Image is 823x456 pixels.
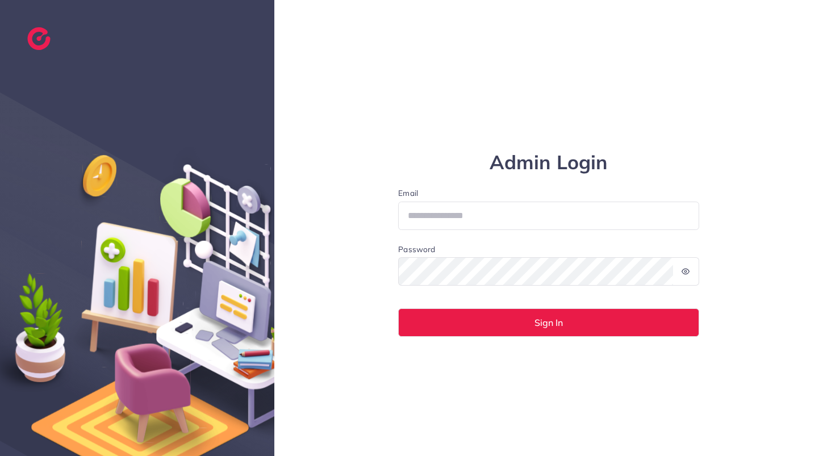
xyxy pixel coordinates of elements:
[534,318,563,327] span: Sign In
[398,308,699,337] button: Sign In
[398,187,699,199] label: Email
[27,27,51,50] img: logo
[398,151,699,174] h1: Admin Login
[398,244,435,255] label: Password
